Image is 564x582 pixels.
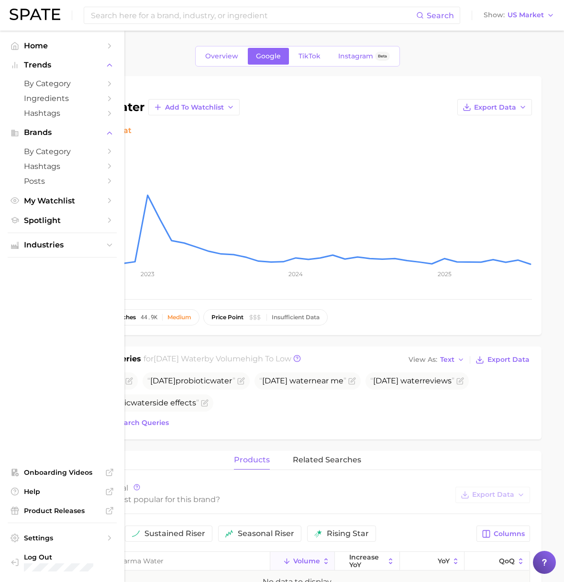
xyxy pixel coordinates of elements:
a: Google [248,48,289,65]
button: Export Data [457,99,532,115]
button: View AsText [406,354,467,366]
button: price pointInsufficient Data [203,309,328,325]
h2: for by Volume [144,353,291,367]
span: probiotic [147,376,235,385]
tspan: 2025 [437,270,451,278]
span: Columns [494,530,525,538]
img: seasonal riser [225,530,233,537]
span: Beta [378,52,387,60]
button: Flag as miscategorized or irrelevant [348,377,356,385]
a: My Watchlist [8,193,117,208]
a: by Category [8,76,117,91]
span: Hashtags [24,162,100,171]
span: [DATE] [373,376,398,385]
a: Help [8,484,117,499]
a: Onboarding Videos [8,465,117,480]
span: 44.9k [141,314,157,321]
button: Flag as miscategorized or irrelevant [237,377,245,385]
span: Export Data [472,491,514,499]
span: [DATE] [150,376,176,385]
span: Show [484,12,505,18]
img: SPATE [10,9,60,20]
span: Search [427,11,454,20]
a: Hashtags [8,106,117,121]
a: Product Releases [8,504,117,518]
button: Volume [270,552,335,571]
button: avg.monthly searches44.9kMedium [63,309,199,325]
button: Industries [8,238,117,252]
button: Export Data [473,353,531,367]
span: Onboarding Videos [24,468,100,477]
a: Home [8,38,117,53]
span: water [210,376,232,385]
span: Help [24,487,100,496]
span: Export Data [487,356,530,364]
span: Spotlight [24,216,100,225]
span: Trends [24,61,100,69]
button: increase YoY [335,552,399,571]
span: reviews [370,376,454,385]
a: Spotlight [8,213,117,228]
span: increase YoY [349,553,385,569]
button: Brands [8,125,117,140]
a: InstagramBeta [330,48,398,65]
img: sustained riser [132,530,140,537]
span: Settings [24,534,100,542]
span: Log Out [24,553,109,561]
span: by Category [24,147,100,156]
span: Volume [293,557,320,565]
span: sustained riser [144,530,205,537]
button: Trends [8,58,117,72]
tspan: 2024 [288,270,303,278]
span: Ingredients [24,94,100,103]
span: water [289,376,311,385]
div: Medium [167,314,191,321]
button: ShowUS Market [481,9,557,22]
a: Overview [197,48,246,65]
div: Insufficient Data [272,314,320,321]
span: Product Releases [24,506,100,515]
span: Overview [205,52,238,60]
a: Posts [8,174,117,189]
span: View As [409,357,437,362]
span: YoY [438,557,450,565]
button: Flag as miscategorized or irrelevant [201,399,209,407]
span: QoQ [499,557,515,565]
a: Hashtags [8,159,117,174]
span: probiotic side effects [68,398,199,407]
a: Ingredients [8,91,117,106]
input: Search here for a brand, industry, or ingredient [90,7,416,23]
button: Add to Watchlist [148,99,240,115]
span: US Market [508,12,544,18]
span: water [400,376,422,385]
span: price point [211,314,243,321]
button: Flag as miscategorized or irrelevant [125,377,133,385]
button: QoQ [464,552,529,571]
img: rising star [314,530,322,537]
span: [DATE] water [154,354,204,363]
span: My Watchlist [24,196,100,205]
span: Industries [24,241,100,249]
span: water [131,398,153,407]
div: What is the most popular for this brand? [65,493,451,506]
a: by Category [8,144,117,159]
span: Google [256,52,281,60]
span: Posts [24,177,100,186]
span: [DATE] [262,376,288,385]
span: seasonal riser [238,530,294,537]
span: TikTok [299,52,321,60]
span: Export Data [474,103,516,112]
span: Hashtags [24,109,100,118]
span: rising star [327,530,369,537]
a: TikTok [290,48,329,65]
span: related searches [293,456,361,464]
span: products [234,456,270,464]
tspan: 2023 [141,270,155,278]
button: YoY [400,552,464,571]
input: Search in karma water [66,552,270,570]
span: Instagram [338,52,373,60]
button: Columns [476,526,530,542]
span: Home [24,41,100,50]
button: Flag as miscategorized or irrelevant [456,377,464,385]
span: Text [440,357,454,362]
